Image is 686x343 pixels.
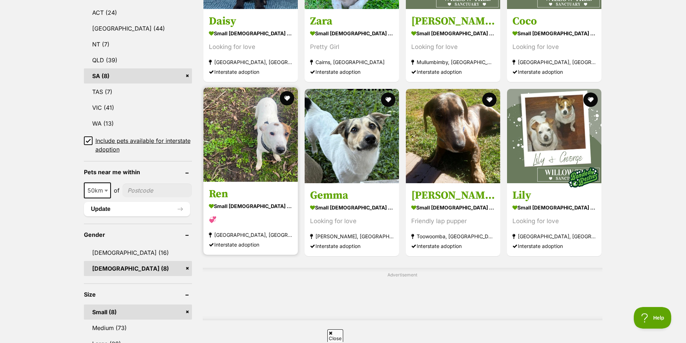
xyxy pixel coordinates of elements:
strong: [GEOGRAPHIC_DATA], [GEOGRAPHIC_DATA] [512,57,596,67]
div: Interstate adoption [512,241,596,251]
strong: small [DEMOGRAPHIC_DATA] Dog [411,28,495,39]
a: ACT (24) [84,5,192,20]
a: [PERSON_NAME] small [DEMOGRAPHIC_DATA] Dog Looking for love Mullumbimby, [GEOGRAPHIC_DATA] Inters... [406,9,500,82]
h3: Zara [310,14,394,28]
strong: small [DEMOGRAPHIC_DATA] Dog [411,202,495,213]
span: 50km [85,185,110,195]
a: Ren small [DEMOGRAPHIC_DATA] Dog 💞 [GEOGRAPHIC_DATA], [GEOGRAPHIC_DATA] Interstate adoption [203,182,298,255]
div: Looking for love [411,42,495,52]
div: Advertisement [203,268,602,320]
button: favourite [381,92,395,107]
img: Ren - Mixed Dog [203,87,298,182]
div: Interstate adoption [310,241,394,251]
a: SA (8) [84,68,192,84]
h3: Gemma [310,189,394,202]
a: [GEOGRAPHIC_DATA] (44) [84,21,192,36]
div: Interstate adoption [512,67,596,77]
strong: small [DEMOGRAPHIC_DATA] Dog [512,28,596,39]
strong: [GEOGRAPHIC_DATA], [GEOGRAPHIC_DATA] [209,57,292,67]
a: NT (7) [84,37,192,52]
h3: [PERSON_NAME] [411,189,495,202]
strong: small [DEMOGRAPHIC_DATA] Dog [310,202,394,213]
a: Lily small [DEMOGRAPHIC_DATA] Dog Looking for love [GEOGRAPHIC_DATA], [GEOGRAPHIC_DATA] Interstat... [507,183,601,256]
a: TAS (7) [84,84,192,99]
div: Pretty Girl [310,42,394,52]
span: 50km [84,182,111,198]
strong: small [DEMOGRAPHIC_DATA] Dog [310,28,394,39]
a: Coco small [DEMOGRAPHIC_DATA] Dog Looking for love [GEOGRAPHIC_DATA], [GEOGRAPHIC_DATA] Interstat... [507,9,601,82]
a: WA (13) [84,116,192,131]
button: Update [84,202,190,216]
button: favourite [584,92,598,107]
input: postcode [122,184,192,197]
div: Friendly lap pupper [411,216,495,226]
strong: Toowoomba, [GEOGRAPHIC_DATA] [411,231,495,241]
div: Looking for love [310,216,394,226]
a: Include pets available for interstate adoption [84,136,192,154]
div: Looking for love [209,42,292,52]
header: Gender [84,231,192,238]
header: Pets near me within [84,169,192,175]
img: Gemma - Jack Russell Terrier Dog [305,89,399,183]
iframe: Help Scout Beacon - Open [634,307,672,329]
div: Interstate adoption [310,67,394,77]
div: Interstate adoption [209,67,292,77]
div: Interstate adoption [209,240,292,249]
strong: Cairns, [GEOGRAPHIC_DATA] [310,57,394,67]
strong: small [DEMOGRAPHIC_DATA] Dog [209,28,292,39]
a: [DEMOGRAPHIC_DATA] (16) [84,245,192,260]
div: 💞 [209,215,292,225]
strong: Mullumbimby, [GEOGRAPHIC_DATA] [411,57,495,67]
h3: Coco [512,14,596,28]
span: Include pets available for interstate adoption [95,136,192,154]
strong: [GEOGRAPHIC_DATA], [GEOGRAPHIC_DATA] [209,230,292,240]
div: Interstate adoption [411,241,495,251]
span: of [114,186,120,195]
div: Looking for love [512,216,596,226]
button: favourite [482,92,497,107]
div: Looking for love [512,42,596,52]
a: [DEMOGRAPHIC_DATA] (8) [84,261,192,276]
strong: [GEOGRAPHIC_DATA], [GEOGRAPHIC_DATA] [512,231,596,241]
img: Lily - Fox Terrier Dog [507,89,601,183]
a: Daisy small [DEMOGRAPHIC_DATA] Dog Looking for love [GEOGRAPHIC_DATA], [GEOGRAPHIC_DATA] Intersta... [203,9,298,82]
strong: [PERSON_NAME], [GEOGRAPHIC_DATA] [310,231,394,241]
strong: small [DEMOGRAPHIC_DATA] Dog [209,201,292,211]
button: favourite [280,91,294,105]
strong: small [DEMOGRAPHIC_DATA] Dog [512,202,596,213]
h3: Daisy [209,14,292,28]
h3: Lily [512,189,596,202]
img: Lorinda - Dachshund Dog [406,89,500,183]
img: bonded besties [566,159,602,195]
header: Size [84,291,192,298]
a: [PERSON_NAME] small [DEMOGRAPHIC_DATA] Dog Friendly lap pupper Toowoomba, [GEOGRAPHIC_DATA] Inter... [406,183,500,256]
h3: [PERSON_NAME] [411,14,495,28]
h3: Ren [209,187,292,201]
a: Zara small [DEMOGRAPHIC_DATA] Dog Pretty Girl Cairns, [GEOGRAPHIC_DATA] Interstate adoption [305,9,399,82]
a: VIC (41) [84,100,192,115]
div: Interstate adoption [411,67,495,77]
a: QLD (39) [84,53,192,68]
a: Small (8) [84,304,192,320]
span: Close [327,329,343,342]
a: Gemma small [DEMOGRAPHIC_DATA] Dog Looking for love [PERSON_NAME], [GEOGRAPHIC_DATA] Interstate a... [305,183,399,256]
a: Medium (73) [84,320,192,335]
